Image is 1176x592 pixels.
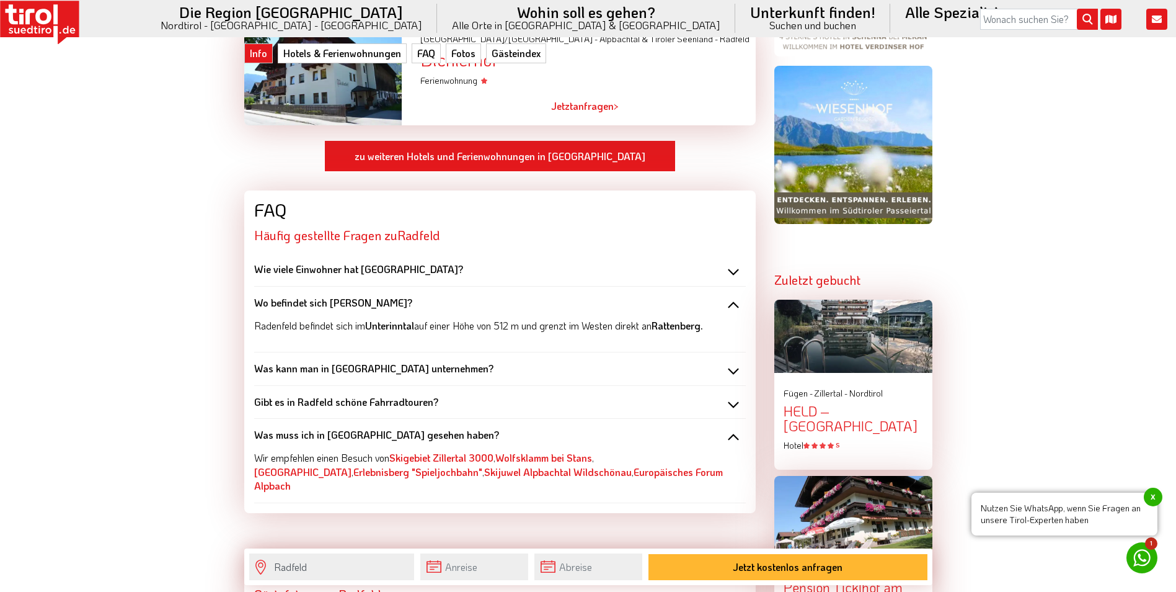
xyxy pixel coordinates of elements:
[420,554,528,580] input: Anreise
[534,554,642,580] input: Abreise
[836,441,839,449] sup: S
[784,439,923,452] div: Hotel
[1144,488,1162,506] span: x
[784,387,813,399] span: Fügen -
[244,43,273,63] a: Info
[971,493,1157,536] span: Nutzen Sie WhatsApp, wenn Sie Fragen an unsere Tirol-Experten haben
[254,228,746,242] h2: Häufig gestellte Fragen zu
[254,362,493,375] b: Was kann man in [GEOGRAPHIC_DATA] unternehmen?
[412,43,441,63] a: FAQ
[980,9,1098,30] input: Wonach suchen Sie?
[784,404,923,434] div: HELD – [GEOGRAPHIC_DATA]
[1100,9,1121,30] i: Karte öffnen
[254,296,412,309] b: Wo befindet sich [PERSON_NAME]?
[353,465,482,478] a: Erlebnisberg "Spieljochbahn"
[446,43,481,63] a: Fotos
[750,20,875,30] small: Suchen und buchen
[254,395,438,408] b: Gibt es in Radfeld schöne Fahrradtouren?
[254,200,746,220] div: FAQ
[452,20,720,30] small: Alle Orte in [GEOGRAPHIC_DATA] & [GEOGRAPHIC_DATA]
[254,442,746,493] div: Wir empfehlen einen Besuch von , , , , ,
[849,387,883,399] span: Nordtirol
[1126,542,1157,573] a: 1 Nutzen Sie WhatsApp, wenn Sie Fragen an unsere Tirol-Experten habenx
[249,554,414,580] input: Wo soll's hingehen?
[484,465,632,478] a: Skijuwel Alpbachtal Wildschönau
[254,319,746,333] p: Radenfeld befindet sich im auf einer Höhe von 512 m und grenzt im Westen direkt an
[815,387,847,399] span: Zillertal -
[254,262,463,276] b: Wie viele Einwohner hat [GEOGRAPHIC_DATA]?
[652,319,703,332] strong: Rattenberg.
[420,50,755,70] div: Bichlerhof
[365,319,414,332] strong: Unterinntal
[324,140,676,173] a: zu weiteren Hotels und Ferienwohnungen in [GEOGRAPHIC_DATA]
[784,387,923,452] a: Fügen - Zillertal - Nordtirol HELD – [GEOGRAPHIC_DATA] Hotel S
[1146,9,1167,30] i: Kontakt
[774,272,860,288] strong: Zuletzt gebucht
[420,74,487,86] span: Ferienwohnung
[551,99,573,112] span: Jetzt
[397,228,440,242] span: Radfeld
[278,43,407,63] a: Hotels & Ferienwohnungen
[161,20,422,30] small: Nordtirol - [GEOGRAPHIC_DATA] - [GEOGRAPHIC_DATA]
[648,554,927,580] button: Jetzt kostenlos anfragen
[254,428,499,441] b: Was muss ich in [GEOGRAPHIC_DATA] gesehen haben?
[551,92,619,120] a: Jetztanfragen>
[254,465,351,478] a: [GEOGRAPHIC_DATA]
[614,99,619,112] span: >
[486,43,546,63] a: Gästeindex
[495,451,592,464] a: Wolfsklamm bei Stans
[389,451,493,464] a: Skigebiet Zillertal 3000
[254,465,723,492] a: Europäisches Forum Alpbach
[774,66,932,224] img: wiesenhof-sommer.jpg
[1145,537,1157,550] span: 1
